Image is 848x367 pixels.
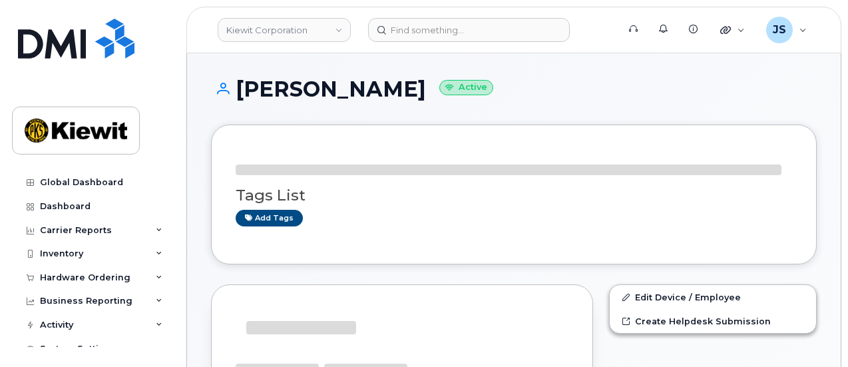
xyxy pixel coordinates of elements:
[236,210,303,226] a: Add tags
[211,77,817,101] h1: [PERSON_NAME]
[439,80,493,95] small: Active
[610,309,816,333] a: Create Helpdesk Submission
[610,285,816,309] a: Edit Device / Employee
[236,187,792,204] h3: Tags List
